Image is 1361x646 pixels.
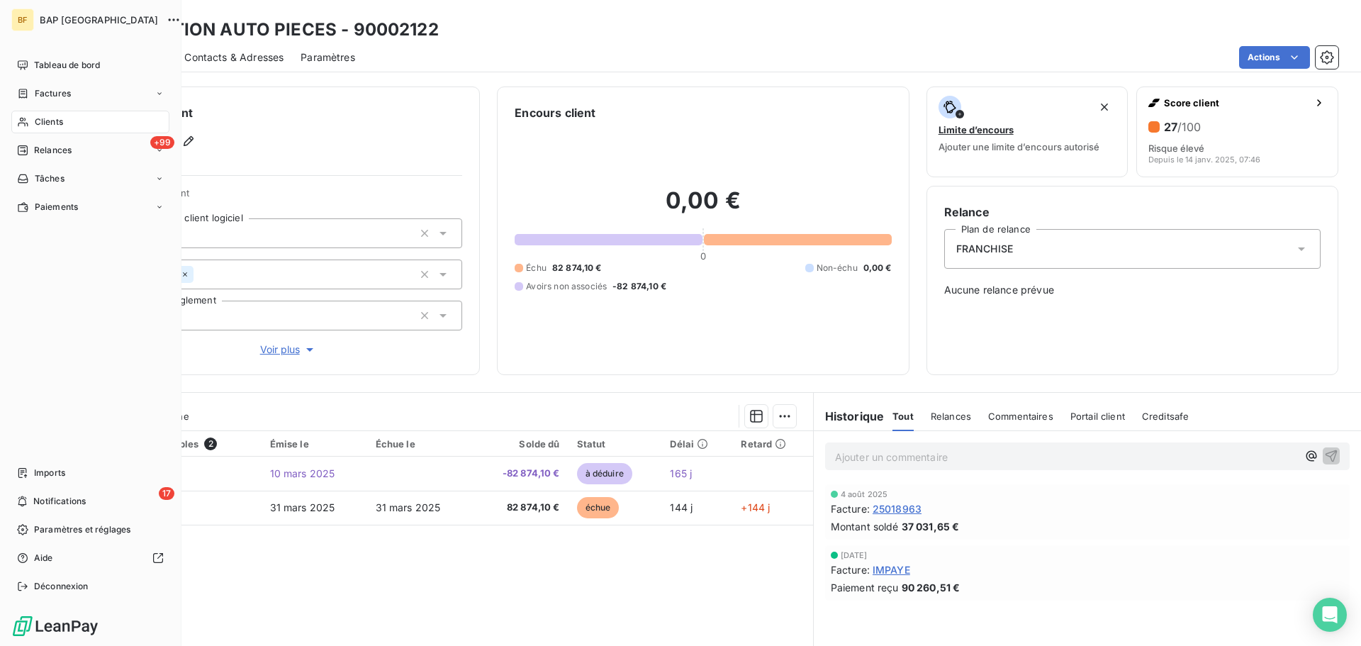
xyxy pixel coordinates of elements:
[515,104,595,121] h6: Encours client
[817,262,858,274] span: Non-échu
[902,519,960,534] span: 37 031,65 €
[988,411,1053,422] span: Commentaires
[270,467,335,479] span: 10 mars 2025
[34,144,72,157] span: Relances
[11,54,169,77] a: Tableau de bord
[11,167,169,190] a: Tâches
[873,501,922,516] span: 25018963
[35,87,71,100] span: Factures
[33,495,86,508] span: Notifications
[125,17,439,43] h3: SOLUTION AUTO PIECES - 90002122
[159,487,174,500] span: 17
[11,462,169,484] a: Imports
[892,411,914,422] span: Tout
[34,59,100,72] span: Tableau de bord
[260,343,317,357] span: Voir plus
[35,201,78,213] span: Paiements
[670,438,724,450] div: Délai
[1164,120,1201,134] h6: 27
[11,139,169,162] a: +99Relances
[944,204,1321,221] h6: Relance
[270,501,335,513] span: 31 mars 2025
[1148,143,1204,154] span: Risque élevé
[11,111,169,133] a: Clients
[577,497,620,518] span: échue
[552,262,602,274] span: 82 874,10 €
[11,82,169,105] a: Factures
[926,87,1128,177] button: Limite d’encoursAjouter une limite d’encours autorisé
[35,172,65,185] span: Tâches
[741,501,770,513] span: +144 j
[831,501,870,516] span: Facture :
[814,408,885,425] h6: Historique
[670,467,692,479] span: 165 j
[11,547,169,569] a: Aide
[481,438,560,450] div: Solde dû
[204,438,217,450] span: 2
[831,580,899,595] span: Paiement reçu
[184,50,284,65] span: Contacts & Adresses
[1313,598,1347,632] div: Open Intercom Messenger
[1142,411,1189,422] span: Creditsafe
[194,268,205,281] input: Ajouter une valeur
[481,467,560,481] span: -82 874,10 €
[939,124,1014,135] span: Limite d’encours
[11,518,169,541] a: Paramètres et réglages
[944,283,1321,297] span: Aucune relance prévue
[34,580,89,593] span: Déconnexion
[1164,97,1308,108] span: Score client
[831,519,899,534] span: Montant soldé
[902,580,960,595] span: 90 260,51 €
[11,9,34,31] div: BF
[86,104,462,121] h6: Informations client
[1177,120,1201,134] span: /100
[40,14,158,26] span: BAP [GEOGRAPHIC_DATA]
[114,187,462,207] span: Propriétés Client
[301,50,355,65] span: Paramètres
[150,136,174,149] span: +99
[873,562,910,577] span: IMPAYE
[577,438,654,450] div: Statut
[831,562,870,577] span: Facture :
[11,615,99,637] img: Logo LeanPay
[111,438,253,450] div: Pièces comptables
[939,141,1099,152] span: Ajouter une limite d’encours autorisé
[700,250,706,262] span: 0
[114,342,462,357] button: Voir plus
[34,552,53,564] span: Aide
[270,438,359,450] div: Émise le
[376,501,441,513] span: 31 mars 2025
[1070,411,1125,422] span: Portail client
[931,411,971,422] span: Relances
[34,467,65,479] span: Imports
[35,116,63,128] span: Clients
[1239,46,1310,69] button: Actions
[1136,87,1338,177] button: Score client27/100Risque élevéDepuis le 14 janv. 2025, 07:46
[670,501,693,513] span: 144 j
[515,186,891,229] h2: 0,00 €
[741,438,804,450] div: Retard
[34,523,130,536] span: Paramètres et réglages
[956,242,1013,256] span: FRANCHISE
[841,490,888,499] span: 4 août 2025
[841,551,868,559] span: [DATE]
[1148,155,1260,164] span: Depuis le 14 janv. 2025, 07:46
[863,262,892,274] span: 0,00 €
[612,280,666,293] span: -82 874,10 €
[526,280,607,293] span: Avoirs non associés
[577,463,632,484] span: à déduire
[376,438,464,450] div: Échue le
[526,262,547,274] span: Échu
[11,196,169,218] a: Paiements
[481,501,560,515] span: 82 874,10 €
